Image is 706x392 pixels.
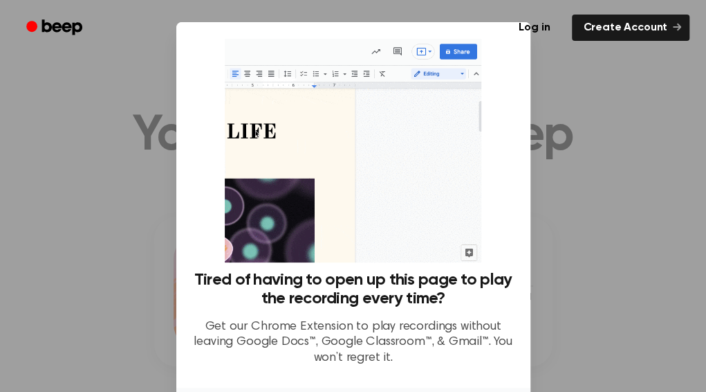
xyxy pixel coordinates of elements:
[225,39,481,262] img: Beep extension in action
[193,271,514,308] h3: Tired of having to open up this page to play the recording every time?
[572,15,689,41] a: Create Account
[193,319,514,366] p: Get our Chrome Extension to play recordings without leaving Google Docs™, Google Classroom™, & Gm...
[505,12,564,44] a: Log in
[17,15,95,42] a: Beep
